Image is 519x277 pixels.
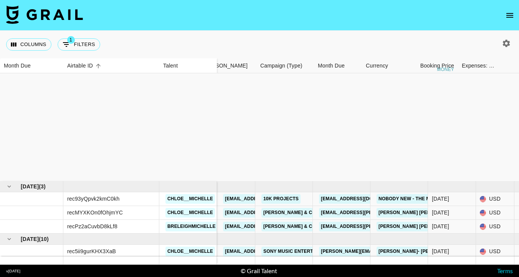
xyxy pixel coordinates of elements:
div: rec93yQpvk2kmC0kh [67,195,119,203]
div: Talent [163,58,178,73]
div: Airtable ID [67,58,93,73]
div: USD [476,206,514,220]
div: USD [476,220,514,234]
div: Month Due [318,58,345,73]
a: [EMAIL_ADDRESS][PERSON_NAME][DOMAIN_NAME] [223,247,348,256]
div: Jun '25 [432,209,449,216]
div: Expenses: Remove Commission? [458,58,496,73]
div: recMYXKOn0fOhjmYC [67,209,123,216]
div: rec5ii9gurKHX3XaB [67,247,116,255]
div: Campaign (Type) [260,58,302,73]
span: [DATE] [21,235,39,243]
a: [EMAIL_ADDRESS][PERSON_NAME][DOMAIN_NAME] [319,208,444,218]
button: Select columns [6,38,51,51]
a: [PERSON_NAME] & Co LLC [261,222,328,231]
span: [DATE] [21,183,39,190]
a: [PERSON_NAME] [PERSON_NAME]- (Phase 2) [377,222,487,231]
span: 1 [67,36,75,44]
div: v [DATE] [6,269,20,274]
div: Campaign (Type) [256,58,314,73]
a: Nobody New - The Marias [377,194,447,204]
div: Airtable ID [63,58,159,73]
a: chloe__michelle [165,194,215,204]
div: USD [476,192,514,206]
div: money [437,67,454,72]
div: Jun '25 [432,223,449,230]
a: chloe__michelle [165,208,215,218]
span: ( 10 ) [39,235,49,243]
a: 10k Projects [261,194,301,204]
a: Terms [497,267,513,274]
div: Expenses: Remove Commission? [462,58,495,73]
a: [EMAIL_ADDRESS][PERSON_NAME][DOMAIN_NAME] [223,208,348,218]
div: Booking Price [420,58,454,73]
div: Month Due [4,58,31,73]
a: [EMAIL_ADDRESS][DOMAIN_NAME] [319,194,405,204]
div: © Grail Talent [241,267,277,275]
div: recPz2aCuvbD8kLf8 [67,223,117,230]
a: [EMAIL_ADDRESS][PERSON_NAME][DOMAIN_NAME] [319,222,444,231]
div: Month Due [314,58,362,73]
div: USD [476,245,514,259]
a: chloe__michelle [165,247,215,256]
button: Sort [93,61,104,71]
div: Jun '25 [432,195,449,203]
div: Currency [366,58,388,73]
img: Grail Talent [6,5,83,24]
button: hide children [4,234,15,244]
a: [EMAIL_ADDRESS][PERSON_NAME][DOMAIN_NAME] [223,194,348,204]
div: Currency [362,58,400,73]
a: breleighmichelle [165,222,218,231]
a: [PERSON_NAME]- [PERSON_NAME] [377,247,462,256]
button: Show filters [58,38,100,51]
a: [PERSON_NAME] & Co LLC [261,208,328,218]
div: Booker [199,58,256,73]
div: [PERSON_NAME] [203,58,248,73]
a: [PERSON_NAME] [PERSON_NAME]- (Phase 2) [377,208,487,218]
a: [EMAIL_ADDRESS][PERSON_NAME][DOMAIN_NAME] [223,222,348,231]
button: hide children [4,181,15,192]
div: Talent [159,58,217,73]
button: open drawer [502,8,517,23]
div: Jul '25 [432,247,449,255]
a: [PERSON_NAME][EMAIL_ADDRESS][PERSON_NAME][DOMAIN_NAME] [319,247,484,256]
a: Sony Music Entertainment CA [261,247,344,256]
span: ( 3 ) [39,183,46,190]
